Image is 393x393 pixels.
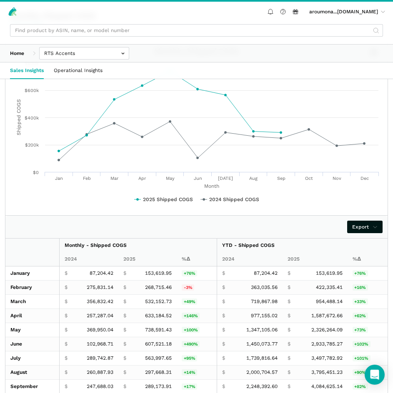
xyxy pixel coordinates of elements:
[360,176,369,181] text: Dec
[222,327,225,333] span: $
[145,270,172,276] span: 153,619.95
[222,341,225,347] span: $
[123,383,126,390] span: $
[222,369,225,376] span: $
[288,284,290,291] span: $
[307,7,388,16] a: aroumona...[DOMAIN_NAME]
[222,355,225,361] span: $
[90,270,113,276] span: 87,204.42
[365,365,385,385] div: Open Intercom Messenger
[311,383,343,390] span: 4,084,625.14
[145,327,172,333] span: 738,591.43
[123,313,126,319] span: $
[311,327,343,333] span: 2,326,264.09
[305,176,313,181] text: Oct
[288,327,290,333] span: $
[87,383,113,390] span: 247,688.03
[288,355,290,361] span: $
[309,9,378,15] span: aroumona...[DOMAIN_NAME]
[145,383,172,390] span: 289,173.91
[311,355,343,361] span: 3,497,782.92
[182,327,200,333] span: +100%
[123,355,126,361] span: $
[25,88,39,93] text: $600k
[87,327,113,333] span: 369,950.04
[5,281,60,295] td: February
[87,313,113,319] span: 257,287.04
[65,313,68,319] span: $
[87,355,113,361] span: 289,742.87
[182,383,197,390] span: +17%
[283,252,348,266] th: 2025 YTD - Shipped COGS
[87,298,113,305] span: 356,832.42
[353,383,368,390] span: +82%
[353,313,368,319] span: +62%
[246,369,278,376] span: 2,000,704.57
[123,284,126,291] span: $
[316,284,343,291] span: 422,335.41
[182,313,200,319] span: +146%
[182,270,197,276] span: +76%
[87,341,113,347] span: 102,968.71
[353,298,368,305] span: +33%
[316,270,343,276] span: 153,619.95
[177,252,217,266] th: 2024/2025 Monthly - Shipped COGS % Change
[353,327,368,333] span: +73%
[204,183,219,189] tspan: Month
[347,221,383,233] a: Export
[222,313,225,319] span: $
[166,176,175,181] text: May
[182,284,194,291] span: -3%
[145,313,172,319] span: 633,184.52
[118,252,177,266] th: 2025 Monthly - Shipped COGS
[353,369,368,376] span: +90%
[143,196,193,202] tspan: 2025 Shipped COGS
[87,284,113,291] span: 275,831.14
[182,355,197,361] span: +95%
[249,176,258,181] text: Aug
[316,298,343,305] span: 954,488.14
[65,341,68,347] span: $
[5,62,49,79] a: Sales Insights
[123,327,126,333] span: $
[123,369,126,376] span: $
[5,337,60,351] td: June
[39,47,129,60] input: RTS Accents
[277,176,285,181] text: Sep
[251,313,278,319] span: 977,155.02
[246,355,278,361] span: 1,739,816.64
[145,284,172,291] span: 268,715.46
[83,176,91,181] text: Feb
[5,351,60,366] td: July
[55,176,63,181] text: Jan
[288,383,290,390] span: $
[145,298,172,305] span: 532,152.73
[182,298,197,305] span: +49%
[348,252,388,266] th: 2024/2025 YTD - Shipped COGS % Change
[65,355,68,361] span: $
[353,270,368,276] span: +76%
[5,47,29,60] a: Home
[333,176,341,181] text: Nov
[217,252,283,266] th: 2024 YTD - Shipped COGS
[65,369,68,376] span: $
[254,270,278,276] span: 87,204.42
[222,242,275,248] strong: YTD - Shipped COGS
[222,383,225,390] span: $
[5,366,60,380] td: August
[246,383,278,390] span: 2,248,392.60
[60,252,118,266] th: 2024 Monthly - Shipped COGS
[25,115,39,121] text: $400k
[218,176,233,181] text: [DATE]
[251,298,278,305] span: 719,867.98
[145,355,172,361] span: 563,997.65
[138,176,146,181] text: Apr
[222,284,225,291] span: $
[145,369,172,376] span: 297,668.31
[145,341,172,347] span: 607,521.18
[65,298,68,305] span: $
[49,62,108,79] a: Operational Insights
[311,313,343,319] span: 1,587,672.66
[209,196,259,202] tspan: 2024 Shipped COGS
[353,355,370,361] span: +101%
